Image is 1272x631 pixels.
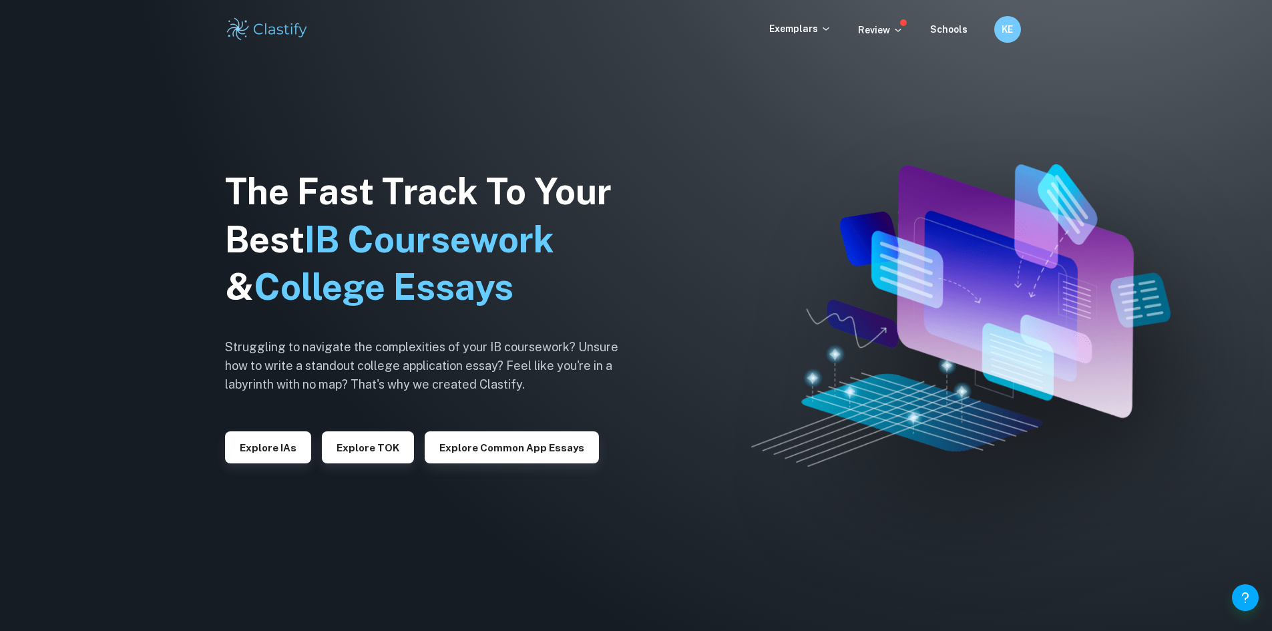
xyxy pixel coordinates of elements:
h6: KE [1000,22,1015,37]
button: Explore Common App essays [425,431,599,463]
a: Explore IAs [225,441,311,453]
img: Clastify hero [751,164,1171,467]
a: Explore TOK [322,441,414,453]
h6: Struggling to navigate the complexities of your IB coursework? Unsure how to write a standout col... [225,338,639,394]
button: KE [994,16,1021,43]
button: Help and Feedback [1232,584,1259,611]
a: Explore Common App essays [425,441,599,453]
span: IB Coursework [304,218,554,260]
p: Review [858,23,903,37]
button: Explore TOK [322,431,414,463]
button: Explore IAs [225,431,311,463]
h1: The Fast Track To Your Best & [225,168,639,312]
a: Schools [930,24,968,35]
p: Exemplars [769,21,831,36]
span: College Essays [254,266,513,308]
img: Clastify logo [225,16,310,43]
